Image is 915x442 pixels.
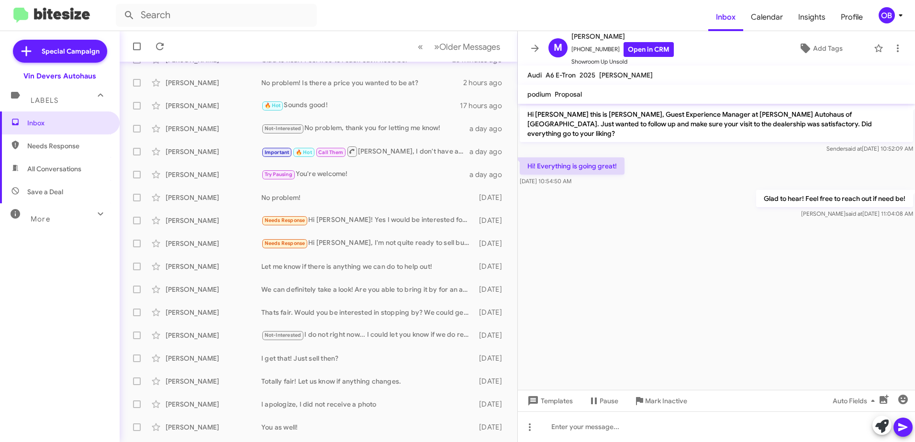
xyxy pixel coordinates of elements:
[265,217,305,223] span: Needs Response
[555,90,582,99] span: Proposal
[826,145,913,152] span: Sender [DATE] 10:52:09 AM
[708,3,743,31] a: Inbox
[116,4,317,27] input: Search
[571,42,674,57] span: [PHONE_NUMBER]
[166,216,261,225] div: [PERSON_NAME]
[261,123,469,134] div: No problem, thank you for letting me know!
[475,331,510,340] div: [DATE]
[166,193,261,202] div: [PERSON_NAME]
[166,376,261,386] div: [PERSON_NAME]
[261,399,475,409] div: I apologize, I did not receive a photo
[166,399,261,409] div: [PERSON_NAME]
[475,239,510,248] div: [DATE]
[261,354,475,363] div: I get that! Just sell then?
[439,42,500,52] span: Older Messages
[31,215,50,223] span: More
[23,71,96,81] div: Vin Devers Autohaus
[166,308,261,317] div: [PERSON_NAME]
[265,125,301,132] span: Not-Interested
[571,31,674,42] span: [PERSON_NAME]
[518,392,580,409] button: Templates
[554,40,562,55] span: M
[772,40,869,57] button: Add Tags
[166,78,261,88] div: [PERSON_NAME]
[813,40,843,57] span: Add Tags
[166,101,261,110] div: [PERSON_NAME]
[166,285,261,294] div: [PERSON_NAME]
[475,285,510,294] div: [DATE]
[475,193,510,202] div: [DATE]
[166,331,261,340] div: [PERSON_NAME]
[265,102,281,109] span: 🔥 Hot
[475,376,510,386] div: [DATE]
[520,106,913,142] p: Hi [PERSON_NAME] this is [PERSON_NAME], Guest Experience Manager at [PERSON_NAME] Autohaus of [GE...
[520,177,571,185] span: [DATE] 10:54:50 AM
[418,41,423,53] span: «
[27,141,109,151] span: Needs Response
[475,216,510,225] div: [DATE]
[434,41,439,53] span: »
[27,187,63,197] span: Save a Deal
[261,238,475,249] div: Hi [PERSON_NAME], I'm not quite ready to sell but just reaching out to get an idea of the value f...
[469,124,510,133] div: a day ago
[296,149,312,155] span: 🔥 Hot
[166,170,261,179] div: [PERSON_NAME]
[870,7,904,23] button: OB
[525,392,573,409] span: Templates
[261,193,475,202] div: No problem!
[166,239,261,248] div: [PERSON_NAME]
[261,376,475,386] div: Totally fair! Let us know if anything changes.
[475,354,510,363] div: [DATE]
[825,392,886,409] button: Auto Fields
[31,96,58,105] span: Labels
[580,392,626,409] button: Pause
[645,392,687,409] span: Mark Inactive
[756,190,913,207] p: Glad to hear! Feel free to reach out if need be!
[743,3,791,31] a: Calendar
[261,215,475,226] div: Hi [PERSON_NAME]! Yes I would be interested for the right price as I do love the car and have had...
[469,147,510,156] div: a day ago
[527,71,542,79] span: Audi
[463,78,510,88] div: 2 hours ago
[27,164,81,174] span: All Conversations
[166,124,261,133] div: [PERSON_NAME]
[261,262,475,271] div: Let me know if there is anything we can do to help out!
[261,169,469,180] div: You're welcome!
[475,308,510,317] div: [DATE]
[261,285,475,294] div: We can definitely take a look! Are you able to bring it by for an appraisal?
[261,330,475,341] div: I do not right now... I could let you know if we do receive one?
[166,147,261,156] div: [PERSON_NAME]
[580,71,595,79] span: 2025
[318,149,343,155] span: Call Them
[475,262,510,271] div: [DATE]
[475,399,510,409] div: [DATE]
[571,57,674,66] span: Showroom Up Unsold
[27,118,109,128] span: Inbox
[833,392,879,409] span: Auto Fields
[469,170,510,179] div: a day ago
[527,90,551,99] span: podium
[599,71,653,79] span: [PERSON_NAME]
[261,308,475,317] div: Thats fair. Would you be interested in stopping by? We could get an appraisal on your GLC and sho...
[546,71,576,79] span: A6 E-Tron
[412,37,429,56] button: Previous
[413,37,506,56] nav: Page navigation example
[791,3,833,31] a: Insights
[460,101,510,110] div: 17 hours ago
[166,422,261,432] div: [PERSON_NAME]
[520,157,625,175] p: Hi! Everything is going great!
[13,40,107,63] a: Special Campaign
[600,392,618,409] span: Pause
[261,422,475,432] div: You as well!
[265,171,292,177] span: Try Pausing
[624,42,674,57] a: Open in CRM
[265,332,301,338] span: Not-Interested
[879,7,895,23] div: OB
[626,392,695,409] button: Mark Inactive
[833,3,870,31] a: Profile
[261,145,469,157] div: [PERSON_NAME], I don't have anything like that right now, but I can let you know if we receive so...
